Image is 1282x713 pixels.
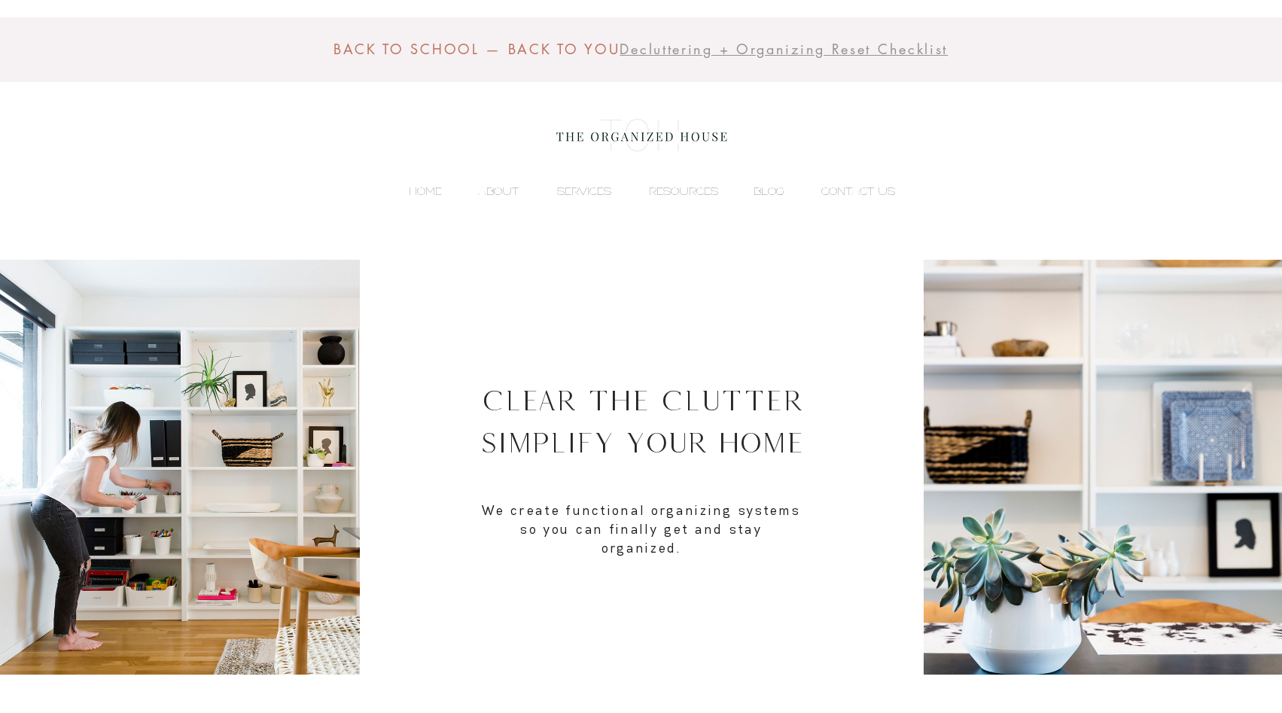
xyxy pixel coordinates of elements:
img: the organized house [550,105,734,166]
a: CONTACT US [792,180,903,203]
span: Clear The Clutter Simplify Your Home [480,384,804,459]
p: BLOG [746,180,792,203]
a: SERVICES [526,180,619,203]
a: HOME [379,180,449,203]
p: We create functional organizing systems so you can finally get and stay organized. [480,501,803,558]
p: CONTACT US [814,180,903,203]
nav: Site [379,180,903,203]
span: Decluttering + Organizing Reset Checklist [620,40,948,58]
p: RESOURCES [641,180,726,203]
a: Decluttering + Organizing Reset Checklist [620,41,948,58]
span: BACK TO SCHOOL — BACK TO YOU [333,40,620,58]
p: SERVICES [550,180,619,203]
a: ABOUT [449,180,526,203]
a: BLOG [726,180,792,203]
p: HOME [401,180,449,203]
a: RESOURCES [619,180,726,203]
p: ABOUT [470,180,526,203]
